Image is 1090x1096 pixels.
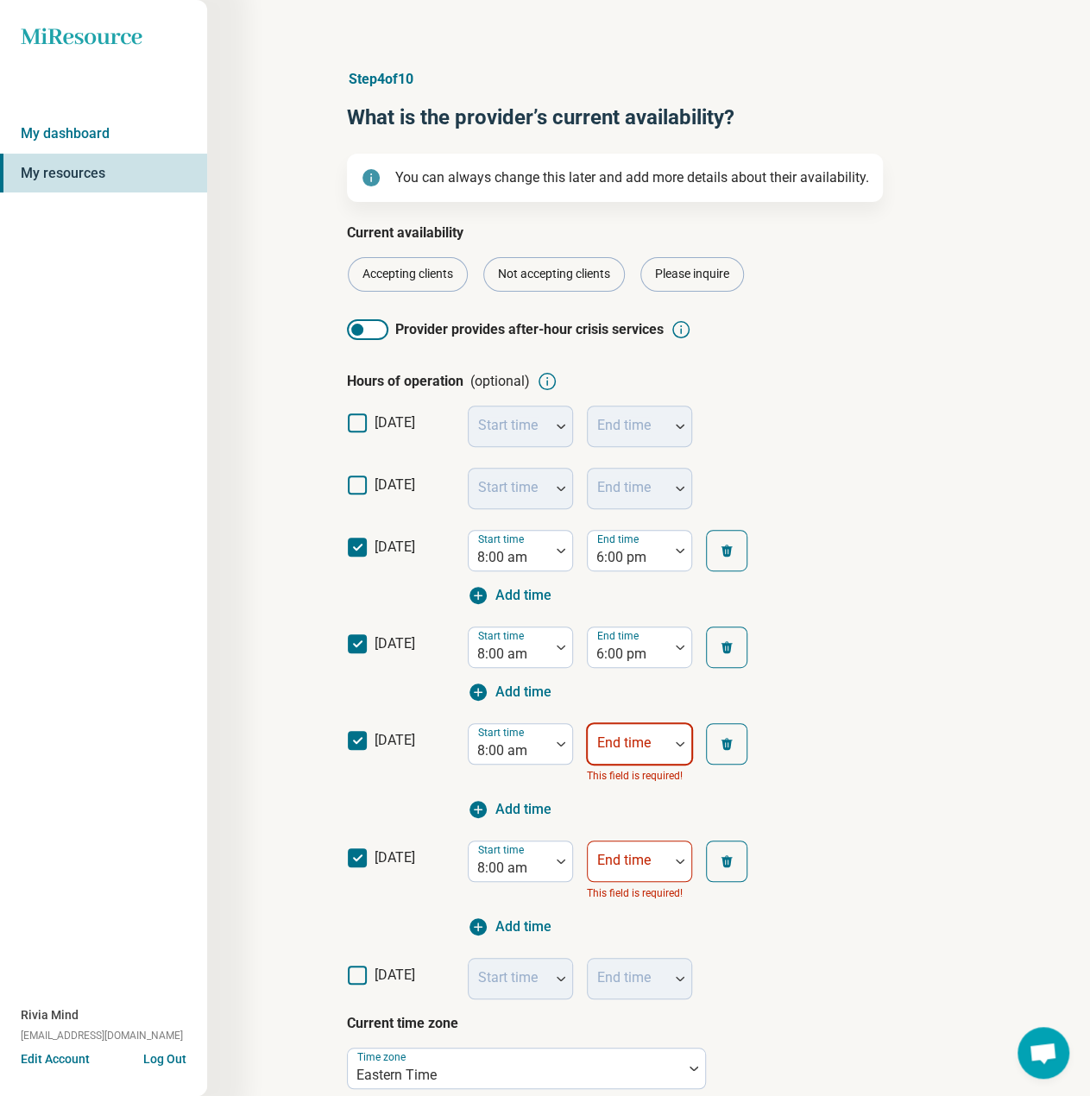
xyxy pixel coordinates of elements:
[143,1050,186,1064] button: Log Out
[375,849,415,866] span: [DATE]
[375,539,415,555] span: [DATE]
[483,257,625,292] div: Not accepting clients
[347,223,951,243] p: Current availability
[470,371,530,392] span: (optional)
[495,585,551,606] span: Add time
[495,799,551,820] span: Add time
[348,257,468,292] div: Accepting clients
[597,852,651,868] label: End time
[395,319,664,340] span: Provider provides after-hour crisis services
[597,532,642,545] label: End time
[478,843,527,855] label: Start time
[597,629,642,641] label: End time
[357,1050,409,1062] label: Time zone
[640,257,744,292] div: Please inquire
[347,371,530,392] p: Hours of operation
[21,1028,183,1043] span: [EMAIL_ADDRESS][DOMAIN_NAME]
[375,732,415,748] span: [DATE]
[587,887,683,899] span: This field is required!
[347,69,951,90] p: Step 4 of 10
[468,799,551,820] button: Add time
[347,104,951,133] h1: What is the provider’s current availability?
[468,916,551,937] button: Add time
[468,682,551,702] button: Add time
[587,770,683,782] span: This field is required!
[478,726,527,738] label: Start time
[375,967,415,983] span: [DATE]
[375,414,415,431] span: [DATE]
[468,585,551,606] button: Add time
[21,1006,79,1024] span: Rivia Mind
[478,532,527,545] label: Start time
[21,1050,90,1068] button: Edit Account
[495,682,551,702] span: Add time
[478,629,527,641] label: Start time
[495,916,551,937] span: Add time
[1018,1027,1069,1079] div: Open chat
[347,1013,951,1034] p: Current time zone
[395,167,869,188] p: You can always change this later and add more details about their availability.
[375,635,415,652] span: [DATE]
[597,734,651,751] label: End time
[375,476,415,493] span: [DATE]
